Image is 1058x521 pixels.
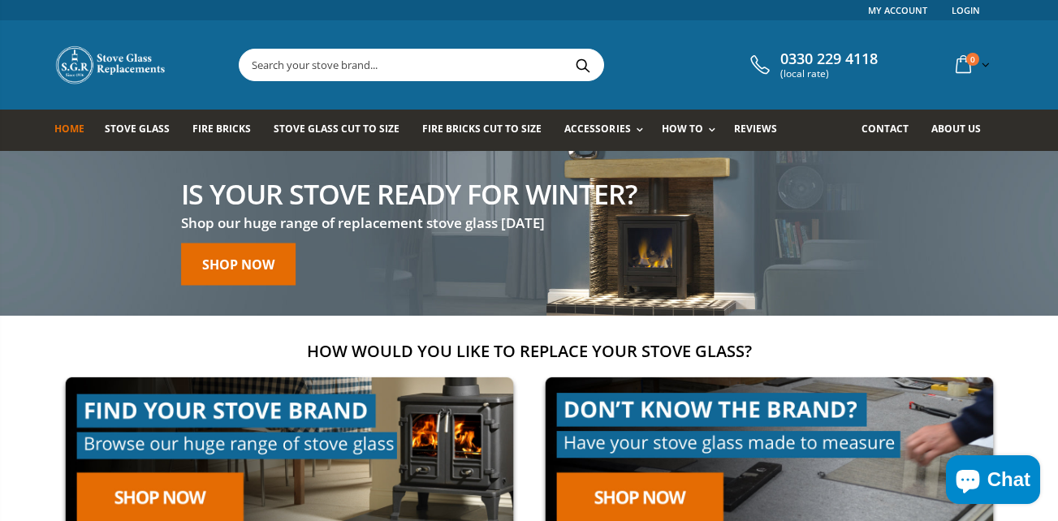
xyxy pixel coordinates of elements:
[780,50,878,68] span: 0330 229 4118
[54,340,1004,362] h2: How would you like to replace your stove glass?
[181,243,296,285] a: Shop now
[181,213,637,232] h3: Shop our huge range of replacement stove glass [DATE]
[54,45,168,85] img: Stove Glass Replacement
[105,110,182,151] a: Stove Glass
[734,122,777,136] span: Reviews
[931,110,993,151] a: About us
[862,122,909,136] span: Contact
[240,50,785,80] input: Search your stove brand...
[780,68,878,80] span: (local rate)
[192,110,263,151] a: Fire Bricks
[274,110,412,151] a: Stove Glass Cut To Size
[941,455,1045,508] inbox-online-store-chat: Shopify online store chat
[192,122,251,136] span: Fire Bricks
[565,50,602,80] button: Search
[54,110,97,151] a: Home
[662,110,723,151] a: How To
[274,122,399,136] span: Stove Glass Cut To Size
[734,110,789,151] a: Reviews
[54,122,84,136] span: Home
[862,110,921,151] a: Contact
[564,110,650,151] a: Accessories
[931,122,981,136] span: About us
[181,179,637,207] h2: Is your stove ready for winter?
[949,49,993,80] a: 0
[564,122,630,136] span: Accessories
[422,122,542,136] span: Fire Bricks Cut To Size
[662,122,703,136] span: How To
[966,53,979,66] span: 0
[105,122,170,136] span: Stove Glass
[746,50,878,80] a: 0330 229 4118 (local rate)
[422,110,554,151] a: Fire Bricks Cut To Size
